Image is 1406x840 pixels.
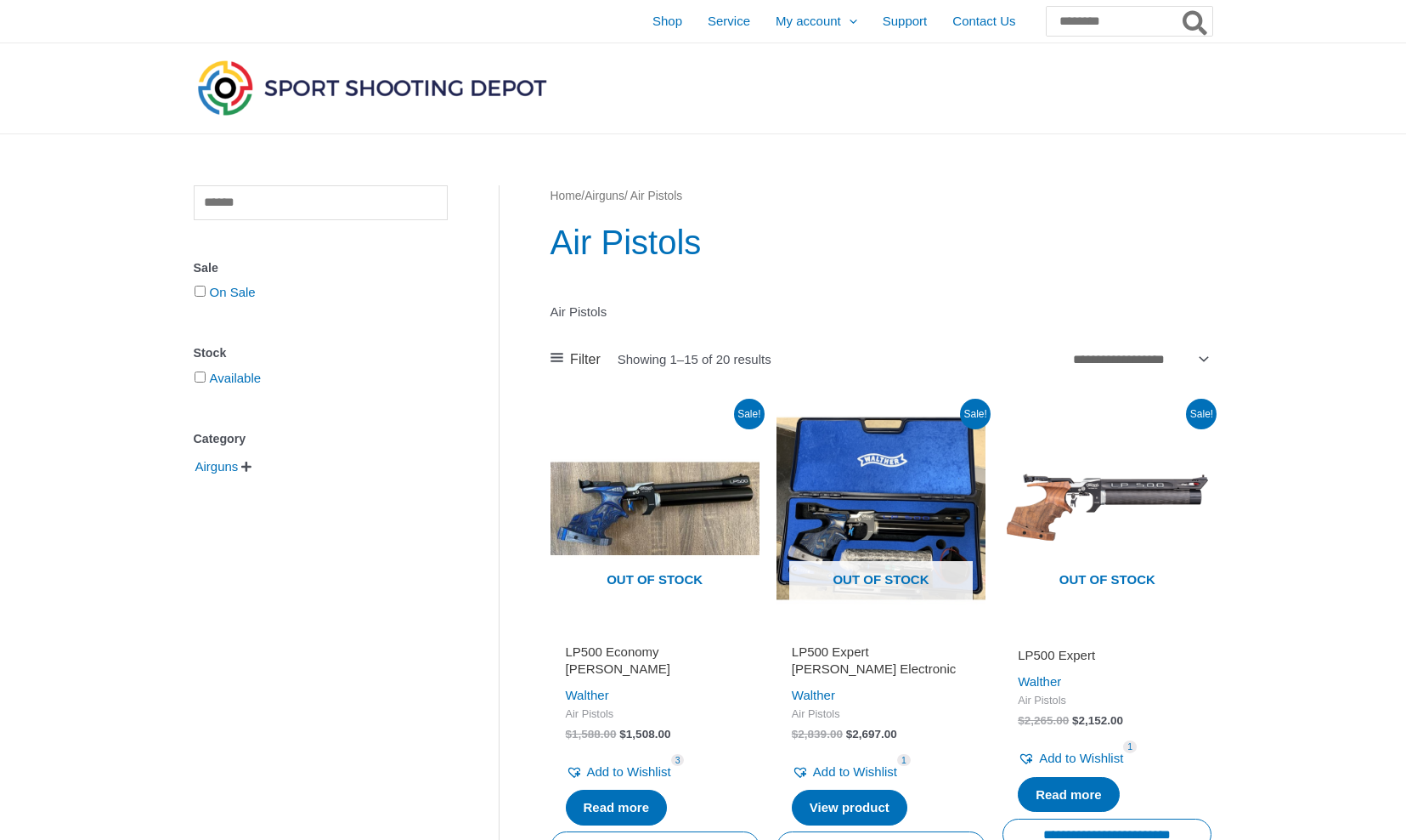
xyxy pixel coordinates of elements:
[195,286,206,297] input: On Sale
[792,644,970,677] h2: LP500 Expert [PERSON_NAME] Electronic
[195,372,206,383] input: Available
[566,707,744,722] span: Air Pistols
[1018,647,1196,664] h2: LP500 Expert
[1072,714,1079,727] span: $
[792,760,897,784] a: Add to Wishlist
[241,461,251,473] span: 
[566,644,744,684] a: LP500 Economy [PERSON_NAME]
[551,347,601,372] a: Filter
[1018,674,1061,689] a: Walther
[194,56,551,119] img: Sport Shooting Depot
[792,728,799,741] span: $
[813,764,897,779] span: Add to Wishlist
[566,623,744,644] iframe: Customer reviews powered by Trustpilot
[551,190,582,202] a: Home
[566,644,744,677] h2: LP500 Economy [PERSON_NAME]
[210,371,262,385] a: Available
[566,760,671,784] a: Add to Wishlist
[194,341,448,366] div: Stock
[1018,777,1120,813] a: Read more about “LP500 Expert”
[1123,741,1137,753] span: 1
[734,399,765,429] span: Sale!
[1018,714,1069,727] bdi: 2,265.00
[1018,714,1025,727] span: $
[1067,347,1212,372] select: Shop order
[1002,404,1211,613] img: LP500 Expert
[619,728,670,741] bdi: 1,508.00
[566,728,617,741] bdi: 1,588.00
[776,404,985,613] img: LP500 Expert Blue Angel Electronic
[551,404,759,613] a: Out of stock
[551,219,1212,266] h1: Air Pistols
[1018,746,1123,770] a: Add to Wishlist
[210,285,256,299] a: On Sale
[551,185,1212,207] nav: Breadcrumb
[563,561,747,600] span: Out of stock
[789,561,973,600] span: Out of stock
[1072,714,1123,727] bdi: 2,152.00
[671,754,685,767] span: 3
[960,399,991,429] span: Sale!
[776,404,985,613] a: Out of stock
[1015,561,1199,600] span: Out of stock
[566,790,668,826] a: Read more about “LP500 Economy Blue Angel”
[194,427,448,451] div: Category
[1186,399,1217,429] span: Sale!
[792,790,907,826] a: Read more about “LP500 Expert Blue Angel Electronic”
[846,728,853,741] span: $
[194,256,448,281] div: Sale
[194,452,240,481] span: Airguns
[618,353,771,366] p: Showing 1–15 of 20 results
[570,347,601,372] span: Filter
[566,728,573,741] span: $
[619,728,626,741] span: $
[1018,694,1196,708] span: Air Pistols
[846,728,897,741] bdi: 2,697.00
[792,707,970,722] span: Air Pistols
[792,623,970,644] iframe: Customer reviews powered by Trustpilot
[1179,7,1212,36] button: Search
[1018,647,1196,670] a: LP500 Expert
[551,404,759,613] img: LP500 Economy Blue Angel
[584,190,624,202] a: Airguns
[566,688,609,702] a: Walther
[551,300,1212,324] p: Air Pistols
[1002,404,1211,613] a: Out of stock
[897,754,911,767] span: 1
[792,728,843,741] bdi: 2,839.00
[792,644,970,684] a: LP500 Expert [PERSON_NAME] Electronic
[792,688,835,702] a: Walther
[587,764,671,779] span: Add to Wishlist
[1018,623,1196,644] iframe: Customer reviews powered by Trustpilot
[194,458,240,473] a: Airguns
[1039,751,1123,765] span: Add to Wishlist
